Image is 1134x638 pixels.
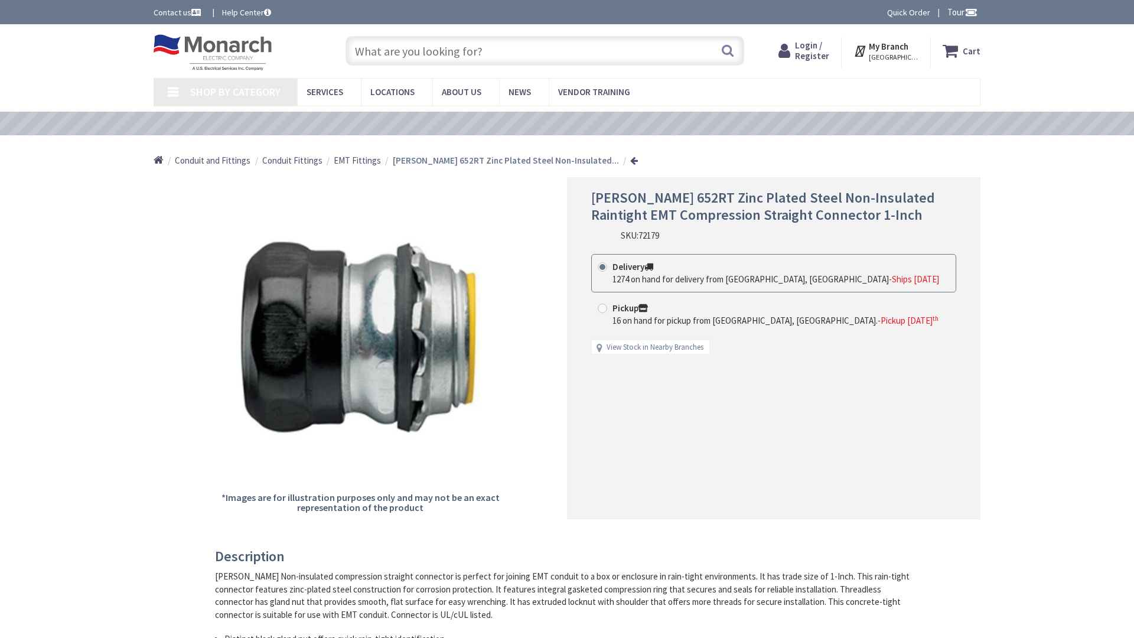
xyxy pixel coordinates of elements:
a: Conduit and Fittings [175,154,250,167]
span: 1274 on hand for delivery from [GEOGRAPHIC_DATA], [GEOGRAPHIC_DATA] [612,274,889,285]
a: EMT Fittings [334,154,381,167]
h3: Description [215,549,910,564]
span: About Us [442,86,481,97]
h5: *Images are for illustration purposes only and may not be an exact representation of the product [220,493,501,513]
span: Services [307,86,343,97]
img: Monarch Electric Company [154,34,272,71]
div: SKU: [621,229,659,242]
span: Conduit Fittings [262,155,322,166]
span: [PERSON_NAME] 652RT Zinc Plated Steel Non-Insulated Raintight EMT Compression Straight Connector ... [591,188,935,224]
strong: Delivery [612,261,653,272]
strong: [PERSON_NAME] 652RT Zinc Plated Steel Non-Insulated... [393,155,619,166]
strong: Pickup [612,302,648,314]
span: Locations [370,86,415,97]
img: Crouse-Hinds 652RT Zinc Plated Steel Non-Insulated Raintight EMT Compression Straight Connector 1... [220,202,501,483]
a: Login / Register [778,40,829,61]
span: Vendor Training [558,86,630,97]
a: View Stock in Nearby Branches [607,342,703,353]
a: VIEW OUR VIDEO TRAINING LIBRARY [455,118,661,131]
span: 72179 [638,230,659,241]
sup: th [933,314,939,323]
a: Conduit Fittings [262,154,322,167]
div: My Branch [GEOGRAPHIC_DATA], [GEOGRAPHIC_DATA] [853,40,919,61]
a: Contact us [154,6,203,18]
span: [GEOGRAPHIC_DATA], [GEOGRAPHIC_DATA] [869,53,919,62]
span: News [509,86,531,97]
div: - [612,273,939,285]
span: EMT Fittings [334,155,381,166]
span: Pickup [DATE] [881,315,939,326]
div: - [612,314,939,327]
a: Help Center [222,6,271,18]
a: Quick Order [887,6,930,18]
span: Tour [947,6,977,18]
span: Shop By Category [190,85,281,99]
strong: My Branch [869,41,908,52]
a: Cart [943,40,980,61]
input: What are you looking for? [346,36,744,66]
span: 16 on hand for pickup from [GEOGRAPHIC_DATA], [GEOGRAPHIC_DATA]. [612,315,878,326]
div: [PERSON_NAME] Non-insulated compression straight connector is perfect for joining EMT conduit to ... [215,570,910,621]
span: Conduit and Fittings [175,155,250,166]
span: Ships [DATE] [892,274,939,285]
strong: Cart [963,40,980,61]
span: Login / Register [795,40,829,61]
